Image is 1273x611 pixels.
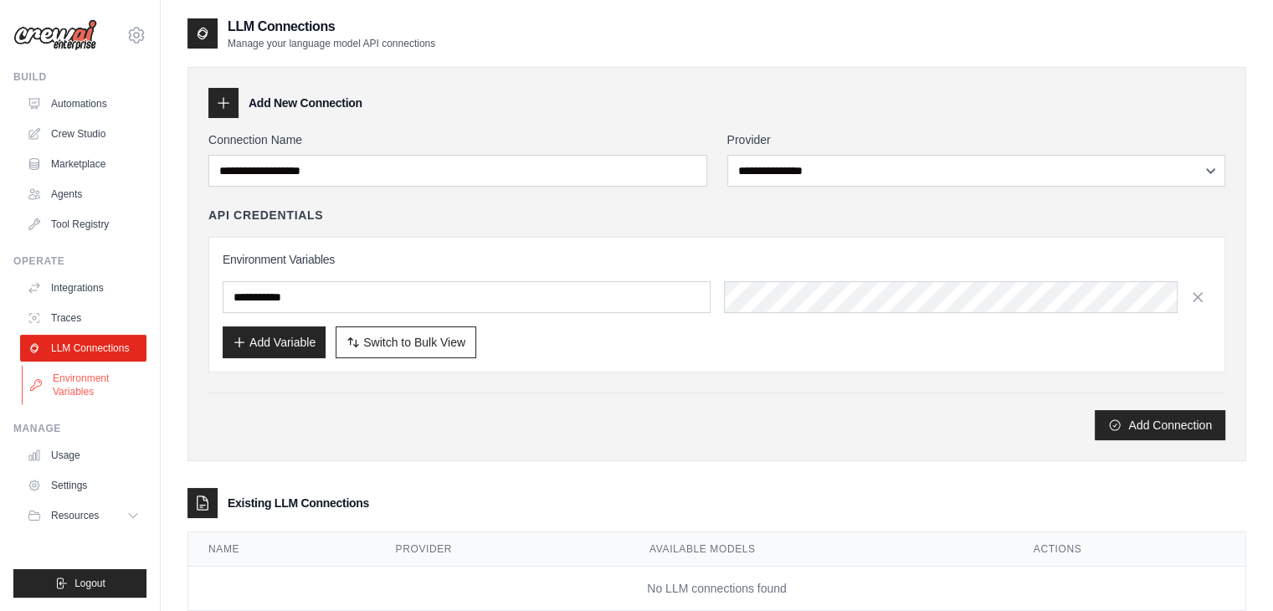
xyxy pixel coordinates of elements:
[13,70,146,84] div: Build
[13,569,146,598] button: Logout
[13,19,97,51] img: Logo
[249,95,362,111] h3: Add New Connection
[20,502,146,529] button: Resources
[376,532,629,567] th: Provider
[20,211,146,238] a: Tool Registry
[22,365,148,405] a: Environment Variables
[1014,532,1245,567] th: Actions
[208,131,707,148] label: Connection Name
[208,207,323,223] h4: API Credentials
[188,567,1245,611] td: No LLM connections found
[363,334,465,351] span: Switch to Bulk View
[20,335,146,362] a: LLM Connections
[223,251,1211,268] h3: Environment Variables
[20,151,146,177] a: Marketplace
[20,472,146,499] a: Settings
[228,495,369,511] h3: Existing LLM Connections
[51,509,99,522] span: Resources
[13,254,146,268] div: Operate
[1095,410,1225,440] button: Add Connection
[188,532,376,567] th: Name
[20,275,146,301] a: Integrations
[228,17,435,37] h2: LLM Connections
[20,90,146,117] a: Automations
[336,326,476,358] button: Switch to Bulk View
[727,131,1226,148] label: Provider
[20,305,146,331] a: Traces
[13,422,146,435] div: Manage
[20,121,146,147] a: Crew Studio
[20,181,146,208] a: Agents
[629,532,1014,567] th: Available Models
[74,577,105,590] span: Logout
[228,37,435,50] p: Manage your language model API connections
[20,442,146,469] a: Usage
[223,326,326,358] button: Add Variable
